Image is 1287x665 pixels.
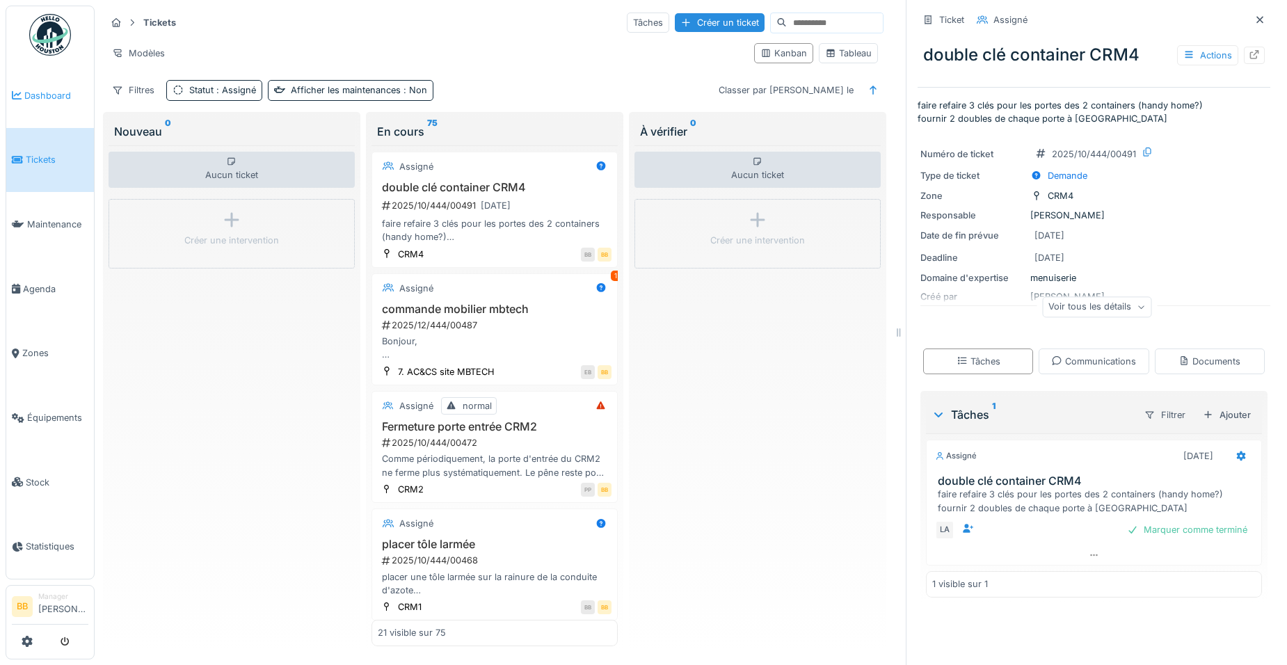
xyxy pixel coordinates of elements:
a: Dashboard [6,63,94,128]
div: BB [598,248,611,262]
div: Nouveau [114,123,349,140]
span: Maintenance [27,218,88,231]
div: Demande [1048,169,1087,182]
div: CRM4 [1048,189,1073,202]
div: Kanban [760,47,807,60]
div: normal [463,399,492,412]
div: 2025/10/444/00491 [1052,147,1136,161]
h3: double clé container CRM4 [938,474,1256,488]
div: Filtres [106,80,161,100]
div: faire refaire 3 clés pour les portes des 2 containers (handy home?) fournir 2 doubles de chaque p... [378,217,611,243]
span: : Assigné [214,85,256,95]
div: BB [581,248,595,262]
div: [PERSON_NAME] [920,209,1268,222]
div: Tâches [932,406,1133,423]
div: Domaine d'expertise [920,271,1025,285]
span: : Non [401,85,427,95]
div: Voir tous les détails [1042,297,1151,317]
div: BB [581,600,595,614]
div: 2025/10/444/00472 [381,436,611,449]
a: BB Manager[PERSON_NAME] [12,591,88,625]
div: CRM4 [398,248,424,261]
div: CRM1 [398,600,422,614]
h3: double clé container CRM4 [378,181,611,194]
div: 7. AC&CS site MBTECH [398,365,495,378]
div: Créer une intervention [184,234,279,247]
p: faire refaire 3 clés pour les portes des 2 containers (handy home?) fournir 2 doubles de chaque p... [918,99,1270,125]
div: CRM2 [398,483,424,496]
div: Bonjour, Il faudrait recommander 2 bureaux pour le site de MBTech (les mêmes que ceux commandés i... [378,335,611,361]
a: Maintenance [6,192,94,257]
div: Statut [189,83,256,97]
div: Assigné [935,450,977,462]
div: Zone [920,189,1025,202]
div: [DATE] [1183,449,1213,463]
div: placer une tôle larmée sur la rainure de la conduite d'azote [PERSON_NAME] a une tôle sur la lign... [378,570,611,597]
div: Aucun ticket [634,152,881,188]
div: [DATE] [481,199,511,212]
div: Assigné [399,282,433,295]
a: Statistiques [6,515,94,579]
div: Afficher les maintenances [291,83,427,97]
div: 1 visible sur 1 [932,577,988,591]
div: Ticket [939,13,964,26]
div: Modèles [106,43,171,63]
div: BB [598,483,611,497]
div: Tableau [825,47,872,60]
sup: 0 [690,123,696,140]
div: [DATE] [1034,251,1064,264]
div: LA [935,520,954,540]
a: Stock [6,450,94,515]
a: Zones [6,321,94,386]
div: 2025/10/444/00491 [381,197,611,214]
div: Ajouter [1197,406,1256,424]
div: Assigné [399,517,433,530]
h3: Fermeture porte entrée CRM2 [378,420,611,433]
div: Filtrer [1138,405,1192,425]
a: Tickets [6,128,94,193]
div: EB [581,365,595,379]
div: Assigné [399,160,433,173]
h3: placer tôle larmée [378,538,611,551]
span: Tickets [26,153,88,166]
div: double clé container CRM4 [918,37,1270,73]
li: [PERSON_NAME] [38,591,88,621]
div: 2025/10/444/00468 [381,554,611,567]
div: Responsable [920,209,1025,222]
div: 2025/12/444/00487 [381,319,611,332]
div: [DATE] [1034,229,1064,242]
div: 21 visible sur 75 [378,627,446,640]
div: Classer par [PERSON_NAME] le [712,80,860,100]
span: Agenda [23,282,88,296]
sup: 75 [427,123,438,140]
div: PP [581,483,595,497]
h3: commande mobilier mbtech [378,303,611,316]
img: Badge_color-CXgf-gQk.svg [29,14,71,56]
sup: 1 [992,406,996,423]
a: Agenda [6,257,94,321]
div: Manager [38,591,88,602]
div: Tâches [627,13,669,33]
div: Créer un ticket [675,13,765,32]
div: Assigné [993,13,1028,26]
div: En cours [377,123,612,140]
div: BB [598,600,611,614]
div: Assigné [399,399,433,412]
span: Dashboard [24,89,88,102]
div: BB [598,365,611,379]
div: faire refaire 3 clés pour les portes des 2 containers (handy home?) fournir 2 doubles de chaque p... [938,488,1256,514]
span: Statistiques [26,540,88,553]
div: Documents [1178,355,1240,368]
div: Numéro de ticket [920,147,1025,161]
div: À vérifier [640,123,875,140]
span: Stock [26,476,88,489]
a: Équipements [6,385,94,450]
div: Date de fin prévue [920,229,1025,242]
div: Type de ticket [920,169,1025,182]
div: Communications [1051,355,1136,368]
div: Comme périodiquement, la porte d'entrée du CRM2 ne ferme plus systématiquement. Le pêne reste pos... [378,452,611,479]
div: Marquer comme terminé [1121,520,1253,539]
div: 1 [611,271,621,281]
sup: 0 [165,123,171,140]
li: BB [12,596,33,617]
